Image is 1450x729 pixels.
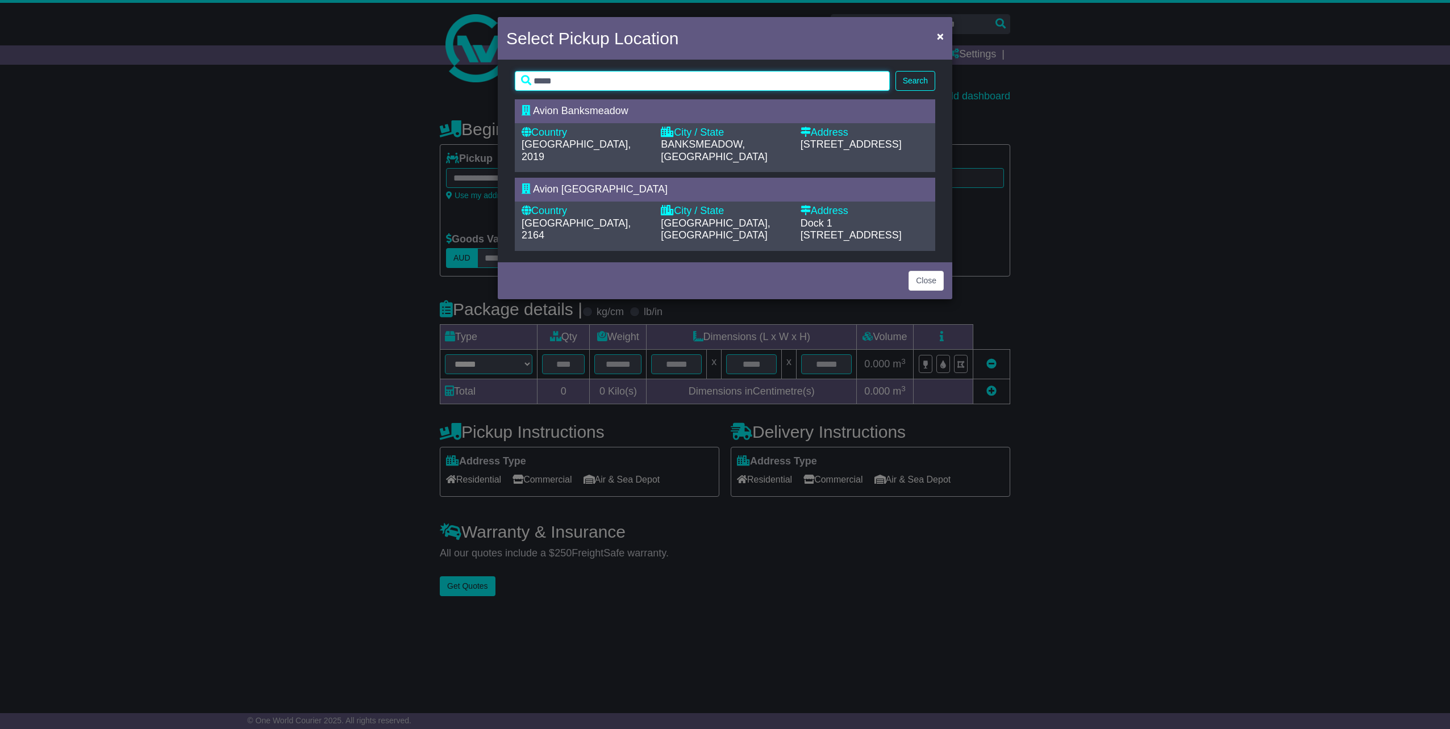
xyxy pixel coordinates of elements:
[522,205,649,217] div: Country
[661,139,767,162] span: BANKSMEADOW, [GEOGRAPHIC_DATA]
[533,183,668,195] span: Avion [GEOGRAPHIC_DATA]
[522,139,631,162] span: [GEOGRAPHIC_DATA], 2019
[801,205,928,217] div: Address
[801,217,832,229] span: Dock 1
[661,217,770,241] span: [GEOGRAPHIC_DATA], [GEOGRAPHIC_DATA]
[909,271,944,291] button: Close
[937,30,944,43] span: ×
[533,105,628,116] span: Avion Banksmeadow
[522,127,649,139] div: Country
[801,139,902,150] span: [STREET_ADDRESS]
[661,205,789,217] div: City / State
[801,229,902,241] span: [STREET_ADDRESS]
[895,71,935,91] button: Search
[522,217,631,241] span: [GEOGRAPHIC_DATA], 2164
[931,24,949,48] button: Close
[506,26,679,51] h4: Select Pickup Location
[801,127,928,139] div: Address
[661,127,789,139] div: City / State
